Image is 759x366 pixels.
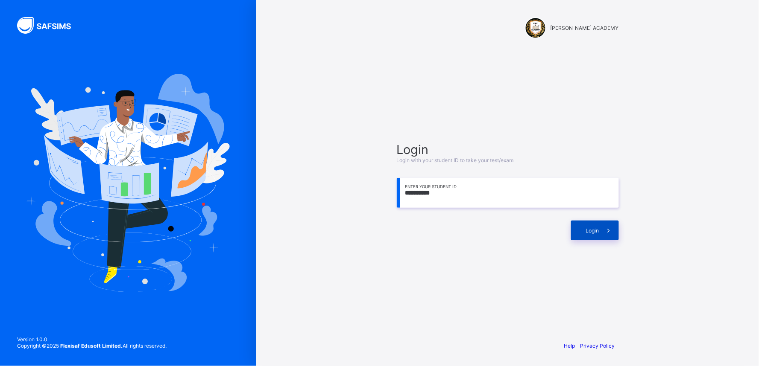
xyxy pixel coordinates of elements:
[551,25,619,31] span: [PERSON_NAME] ACADEMY
[60,343,123,349] strong: Flexisaf Edusoft Limited.
[586,227,599,234] span: Login
[397,142,619,157] span: Login
[564,343,575,349] a: Help
[17,336,167,343] span: Version 1.0.0
[17,343,167,349] span: Copyright © 2025 All rights reserved.
[26,74,230,292] img: Hero Image
[580,343,615,349] a: Privacy Policy
[397,157,514,163] span: Login with your student ID to take your test/exam
[17,17,81,34] img: SAFSIMS Logo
